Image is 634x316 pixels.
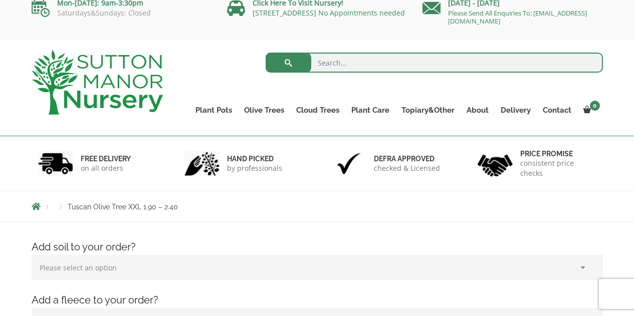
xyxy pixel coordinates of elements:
img: 4.jpg [478,148,513,179]
p: checked & Licensed [374,163,440,173]
img: 3.jpg [331,151,366,176]
a: Plant Care [345,103,395,117]
a: Please Send All Enquiries To: [EMAIL_ADDRESS][DOMAIN_NAME] [448,9,587,26]
a: 0 [577,103,603,117]
h4: Add soil to your order? [24,239,610,255]
h4: Add a fleece to your order? [24,292,610,308]
h6: FREE DELIVERY [81,154,131,163]
a: Delivery [495,103,537,117]
span: Tuscan Olive Tree XXL 1.90 – 2.40 [68,203,178,211]
a: [STREET_ADDRESS] No Appointments needed [253,8,405,18]
a: Olive Trees [238,103,290,117]
h6: Defra approved [374,154,440,163]
img: logo [32,50,163,115]
a: Plant Pots [189,103,238,117]
p: Saturdays&Sundays: Closed [32,9,212,17]
a: Topiary&Other [395,103,461,117]
p: consistent price checks [520,158,596,178]
a: Cloud Trees [290,103,345,117]
input: Search... [266,53,603,73]
nav: Breadcrumbs [32,202,603,210]
h6: hand picked [227,154,282,163]
a: Contact [537,103,577,117]
span: 0 [590,101,600,111]
h6: Price promise [520,149,596,158]
p: by professionals [227,163,282,173]
a: About [461,103,495,117]
p: on all orders [81,163,131,173]
img: 1.jpg [38,151,73,176]
img: 2.jpg [184,151,220,176]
